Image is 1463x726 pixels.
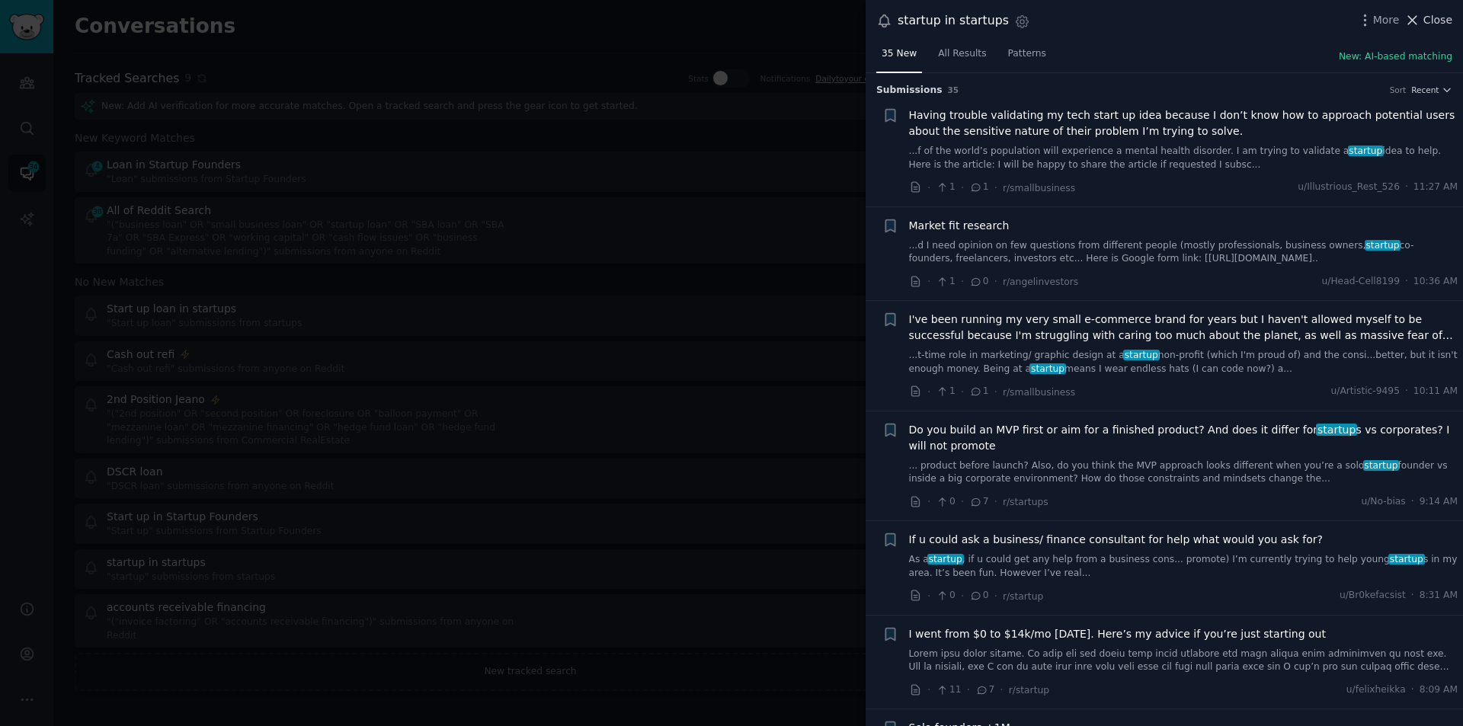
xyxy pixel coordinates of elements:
span: · [927,180,930,196]
a: I've been running my very small e-commerce brand for years but I haven't allowed myself to be suc... [909,312,1458,344]
a: As astartup, if u could get any help from a business cons... promote) I’m currently trying to hel... [909,553,1458,580]
button: Close [1404,12,1452,28]
span: startup [1123,350,1160,360]
span: · [994,588,997,604]
span: r/startups [1003,497,1048,507]
span: Submission s [876,84,943,98]
span: startup [1388,554,1425,564]
span: · [927,273,930,289]
span: Recent [1411,85,1439,95]
span: r/startup [1003,591,1043,602]
a: Patterns [1003,42,1052,73]
span: 1 [936,275,955,289]
span: 8:09 AM [1420,683,1458,697]
a: I went from $0 to $14k/mo [DATE]. Here’s my advice if you’re just starting out [909,626,1326,642]
span: 1 [969,385,988,398]
span: startup [1316,424,1357,436]
span: · [967,682,970,698]
span: Patterns [1008,47,1046,61]
button: New: AI-based matching [1339,50,1452,64]
span: r/smallbusiness [1003,387,1075,398]
button: Recent [1411,85,1452,95]
span: 10:11 AM [1413,385,1458,398]
button: More [1357,12,1400,28]
a: Do you build an MVP first or aim for a finished product? And does it differ forstartups vs corpor... [909,422,1458,454]
a: All Results [933,42,991,73]
span: 7 [975,683,994,697]
span: · [1405,181,1408,194]
a: ...t-time role in marketing/ graphic design at astartupnon-profit (which I'm proud of) and the co... [909,349,1458,376]
a: 35 New [876,42,922,73]
a: ...f of the world’s population will experience a mental health disorder. I am trying to validate ... [909,145,1458,171]
span: startup [927,554,964,564]
span: · [1405,385,1408,398]
span: · [994,384,997,400]
span: u/Head-Cell8199 [1322,275,1400,289]
a: If u could ask a business/ finance consultant for help what would you ask for? [909,532,1323,548]
span: u/No-bias [1361,495,1405,509]
span: · [927,384,930,400]
span: 1 [969,181,988,194]
span: · [961,384,964,400]
span: · [961,180,964,196]
a: Having trouble validating my tech start up idea because I don’t know how to approach potential us... [909,107,1458,139]
span: 10:36 AM [1413,275,1458,289]
span: r/smallbusiness [1003,183,1075,193]
span: · [961,588,964,604]
span: 8:31 AM [1420,589,1458,603]
span: More [1373,12,1400,28]
span: · [1411,495,1414,509]
span: 0 [936,495,955,509]
span: · [1000,682,1003,698]
a: Lorem ipsu dolor sitame. Co adip eli sed doeiu temp incid utlabore etd magn aliqua enim adminimve... [909,648,1458,674]
span: · [994,494,997,510]
div: Sort [1390,85,1407,95]
span: u/Artistic-9495 [1331,385,1400,398]
div: startup in startups [898,11,1009,30]
span: · [1411,589,1414,603]
a: ...d I need opinion on few questions from different people (mostly professionals, business owners... [909,239,1458,266]
span: 35 New [882,47,917,61]
span: startup [1348,146,1385,156]
span: u/Illustrious_Rest_526 [1298,181,1400,194]
span: · [994,273,997,289]
span: u/Br0kefacsist [1340,589,1406,603]
span: startup [1029,363,1066,374]
span: 0 [969,275,988,289]
span: r/angelinvestors [1003,277,1078,287]
span: · [961,273,964,289]
span: · [927,588,930,604]
span: 9:14 AM [1420,495,1458,509]
span: · [1411,683,1414,697]
span: · [994,180,997,196]
span: · [927,494,930,510]
a: ... product before launch? Also, do you think the MVP approach looks different when you’re a solo... [909,459,1458,486]
span: Close [1423,12,1452,28]
a: Market fit research [909,218,1010,234]
span: 35 [948,85,959,94]
span: Do you build an MVP first or aim for a finished product? And does it differ for s vs corporates? ... [909,422,1458,454]
span: u/felixheikka [1346,683,1406,697]
span: startup [1363,460,1400,471]
span: · [961,494,964,510]
span: All Results [938,47,986,61]
span: 1 [936,385,955,398]
span: 1 [936,181,955,194]
span: · [927,682,930,698]
span: · [1405,275,1408,289]
span: 11 [936,683,961,697]
span: 7 [969,495,988,509]
span: r/startup [1009,685,1049,696]
span: 0 [969,589,988,603]
span: 11:27 AM [1413,181,1458,194]
span: 0 [936,589,955,603]
span: startup [1365,240,1401,251]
